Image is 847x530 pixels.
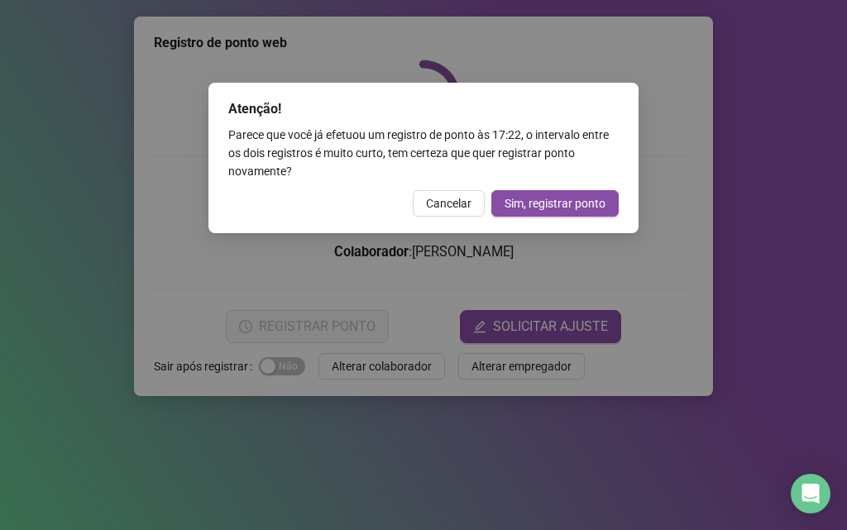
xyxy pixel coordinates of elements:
[426,194,471,212] span: Cancelar
[791,474,830,513] div: Open Intercom Messenger
[491,190,619,217] button: Sim, registrar ponto
[413,190,485,217] button: Cancelar
[505,194,605,212] span: Sim, registrar ponto
[228,99,619,119] div: Atenção!
[228,126,619,180] div: Parece que você já efetuou um registro de ponto às 17:22 , o intervalo entre os dois registros é ...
